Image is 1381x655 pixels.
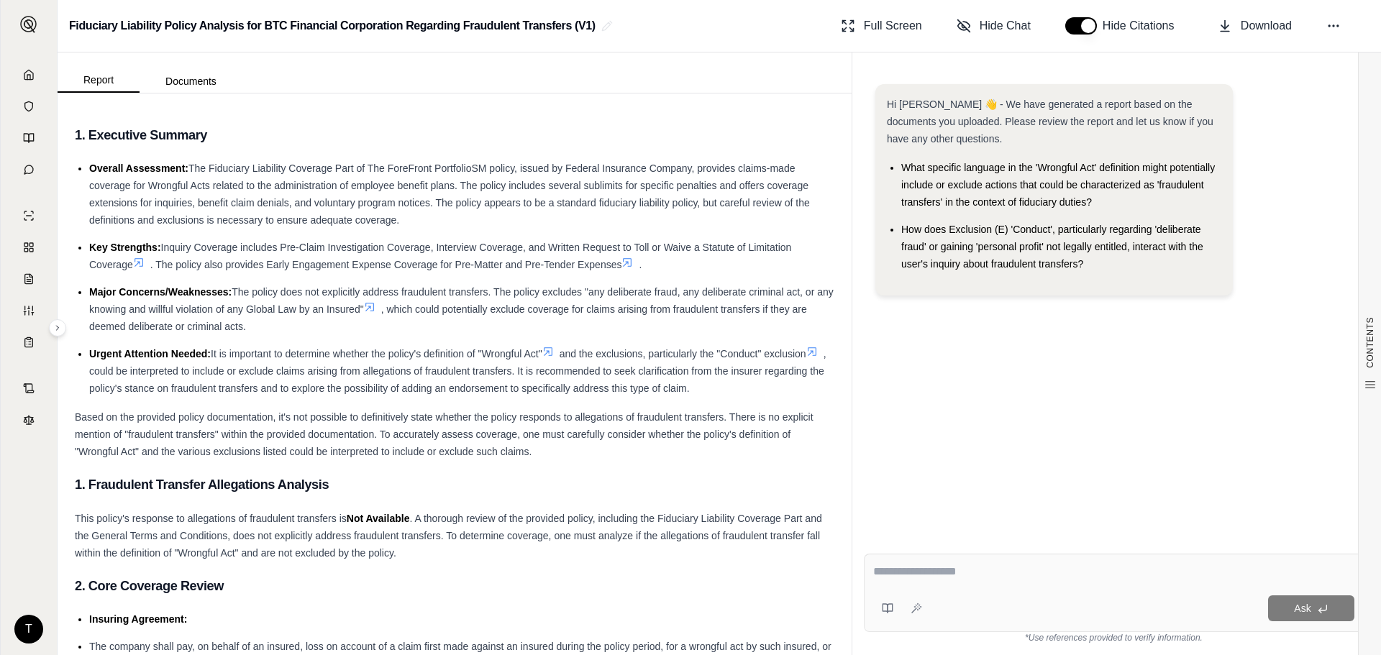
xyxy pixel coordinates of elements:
span: It is important to determine whether the policy's definition of "Wrongful Act" [211,348,542,359]
span: Inquiry Coverage includes Pre-Claim Investigation Coverage, Interview Coverage, and Written Reque... [89,242,791,270]
button: Expand sidebar [14,10,43,39]
h3: 1. Fraudulent Transfer Allegations Analysis [75,472,834,498]
span: and the exclusions, particularly the "Conduct" exclusion [560,348,806,359]
span: , which could potentially exclude coverage for claims arising from fraudulent transfers if they a... [89,303,807,332]
span: Full Screen [864,17,922,35]
a: Chat [9,155,48,184]
span: The policy does not explicitly address fraudulent transfers. The policy excludes "any deliberate ... [89,286,834,315]
img: Expand sidebar [20,16,37,33]
h2: Fiduciary Liability Policy Analysis for BTC Financial Corporation Regarding Fraudulent Transfers ... [69,13,596,39]
button: Full Screen [835,12,928,40]
button: Expand sidebar [49,319,66,336]
button: Documents [140,70,242,93]
div: *Use references provided to verify information. [864,632,1364,643]
a: Contract Analysis [9,374,48,403]
h3: 1. Executive Summary [75,122,834,148]
button: Hide Chat [951,12,1036,40]
a: Coverage Table [9,328,48,357]
span: Urgent Attention Needed: [89,348,211,359]
span: This policy's response to allegations of fraudulent transfers is [75,513,347,524]
span: What specific language in the 'Wrongful Act' definition might potentially include or exclude acti... [901,162,1215,208]
span: Download [1241,17,1292,35]
a: Home [9,60,48,89]
a: Custom Report [9,296,48,325]
strong: Not Available [347,513,410,524]
span: Key Strengths: [89,242,161,253]
a: Legal Search Engine [9,406,48,434]
div: T [14,615,43,643]
span: Ask [1294,603,1311,614]
a: Claim Coverage [9,265,48,293]
span: The Fiduciary Liability Coverage Part of The ForeFront PortfolioSM policy, issued by Federal Insu... [89,162,810,226]
span: Hi [PERSON_NAME] 👋 - We have generated a report based on the documents you uploaded. Please revie... [887,99,1213,145]
span: , could be interpreted to include or exclude claims arising from allegations of fraudulent transf... [89,348,826,394]
span: . [639,259,642,270]
span: . A thorough review of the provided policy, including the Fiduciary Liability Coverage Part and t... [75,513,822,559]
span: CONTENTS [1364,317,1376,368]
h3: 2. Core Coverage Review [75,573,834,599]
a: Prompt Library [9,124,48,152]
span: Hide Citations [1103,17,1183,35]
span: How does Exclusion (E) 'Conduct', particularly regarding 'deliberate fraud' or gaining 'personal ... [901,224,1203,270]
span: Hide Chat [980,17,1031,35]
a: Documents Vault [9,92,48,121]
span: Overall Assessment: [89,162,188,174]
a: Single Policy [9,201,48,230]
span: Insuring Agreement: [89,613,187,625]
button: Report [58,68,140,93]
a: Policy Comparisons [9,233,48,262]
span: Major Concerns/Weaknesses: [89,286,232,298]
span: . The policy also provides Early Engagement Expense Coverage for Pre-Matter and Pre-Tender Expenses [150,259,622,270]
span: Based on the provided policy documentation, it's not possible to definitively state whether the p... [75,411,813,457]
button: Download [1212,12,1298,40]
button: Ask [1268,595,1354,621]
